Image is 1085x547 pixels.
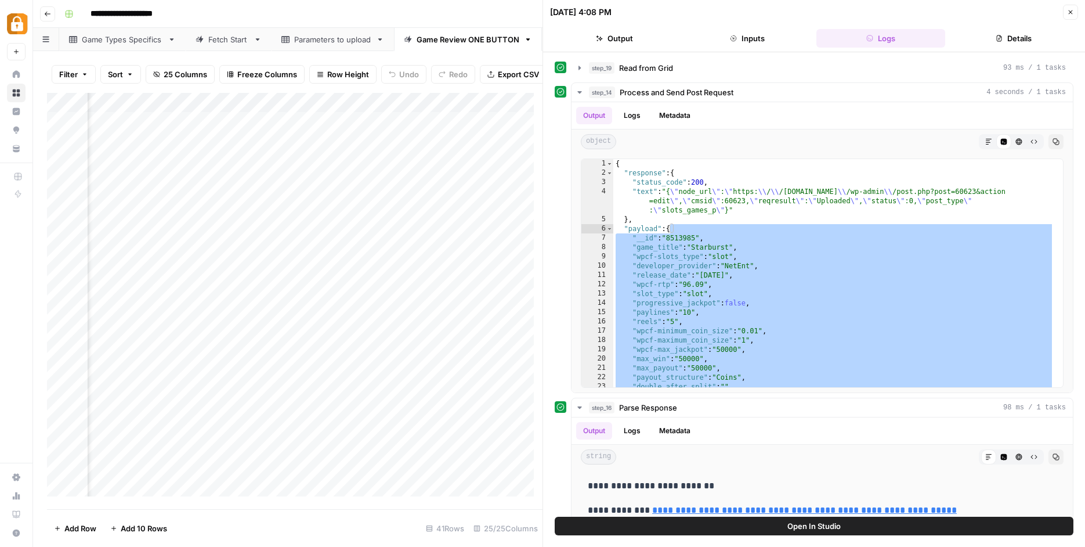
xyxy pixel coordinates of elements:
div: 98 ms / 1 tasks [572,418,1073,527]
div: 9 [581,252,613,261]
div: 16 [581,317,613,326]
span: Open In Studio [787,520,841,532]
button: Redo [431,65,475,84]
button: Help + Support [7,524,26,542]
button: 93 ms / 1 tasks [572,59,1073,77]
button: 25 Columns [146,65,215,84]
a: Home [7,65,26,84]
span: string [581,449,616,465]
a: Your Data [7,139,26,158]
span: Add 10 Rows [121,523,167,534]
span: step_16 [589,402,614,413]
div: 14 [581,298,613,308]
div: 1 [581,159,613,168]
span: 25 Columns [164,69,207,80]
span: Read from Grid [619,62,673,74]
button: Inputs [683,29,812,48]
button: Metadata [652,107,697,124]
div: Fetch Start [208,34,249,45]
span: 93 ms / 1 tasks [1003,63,1066,73]
img: Adzz Logo [7,13,28,34]
span: Parse Response [619,402,677,413]
button: Export CSV [480,65,547,84]
div: 4 [581,187,613,215]
span: Process and Send Post Request [620,87,733,98]
button: Add 10 Rows [103,519,174,538]
span: step_19 [589,62,614,74]
div: 2 [581,168,613,178]
div: 13 [581,289,613,298]
div: 7 [581,233,613,243]
div: 19 [581,345,613,354]
a: Game Types Specifics [59,28,186,51]
button: Freeze Columns [219,65,305,84]
button: Logs [816,29,945,48]
div: 23 [581,382,613,391]
div: 15 [581,308,613,317]
button: Undo [381,65,426,84]
span: Undo [399,69,419,80]
button: 98 ms / 1 tasks [572,398,1073,417]
div: 12 [581,280,613,289]
span: 4 seconds / 1 tasks [986,87,1066,98]
div: Game Types Specifics [82,34,163,45]
button: Output [576,107,612,124]
span: Row Height [327,69,369,80]
div: 8 [581,243,613,252]
div: 17 [581,326,613,336]
span: Toggle code folding, rows 2 through 5 [606,168,613,178]
a: Usage [7,487,26,505]
button: 4 seconds / 1 tasks [572,83,1073,102]
a: Opportunities [7,121,26,139]
span: Export CSV [498,69,539,80]
button: Row Height [309,65,377,84]
div: 3 [581,178,613,187]
div: 6 [581,224,613,233]
div: 4 seconds / 1 tasks [572,102,1073,393]
button: Details [950,29,1079,48]
div: 20 [581,354,613,364]
span: Toggle code folding, rows 6 through 120 [606,224,613,233]
span: Toggle code folding, rows 1 through 121 [606,159,613,168]
span: Freeze Columns [237,69,297,80]
div: 25/25 Columns [469,519,542,538]
button: Workspace: Adzz [7,9,26,38]
div: Parameters to upload [294,34,371,45]
a: Learning Hub [7,505,26,524]
div: 21 [581,364,613,373]
a: Settings [7,468,26,487]
span: object [581,134,616,149]
div: [DATE] 4:08 PM [550,6,612,18]
button: Sort [100,65,141,84]
div: 22 [581,373,613,382]
span: Filter [59,69,78,80]
span: Redo [449,69,468,80]
div: 41 Rows [421,519,469,538]
span: 98 ms / 1 tasks [1003,402,1066,413]
span: Sort [108,69,123,80]
div: 18 [581,336,613,345]
button: Metadata [652,422,697,440]
button: Output [576,422,612,440]
span: Add Row [64,523,96,534]
a: Game Review ONE BUTTON [394,28,542,51]
button: Logs [617,107,648,124]
div: Game Review ONE BUTTON [417,34,519,45]
button: Filter [52,65,96,84]
button: Open In Studio [555,517,1073,535]
a: Browse [7,84,26,102]
button: Output [550,29,679,48]
span: step_14 [589,87,615,98]
a: Parameters to upload [272,28,394,51]
button: Logs [617,422,648,440]
div: 11 [581,271,613,280]
div: 5 [581,215,613,224]
div: 10 [581,261,613,271]
a: Insights [7,102,26,121]
a: Fetch Start [186,28,272,51]
button: Add Row [47,519,103,538]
